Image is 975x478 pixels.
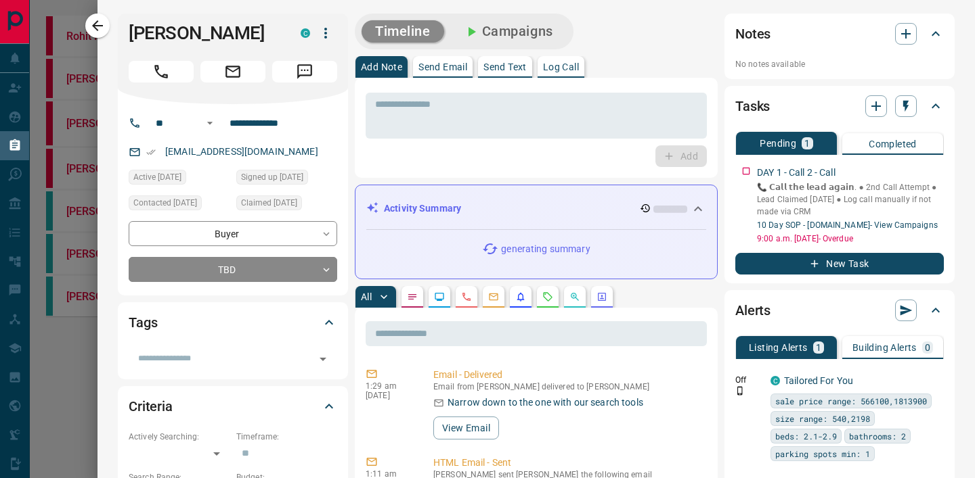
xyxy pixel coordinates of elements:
span: Claimed [DATE] [241,196,297,210]
svg: Opportunities [569,291,580,302]
div: Buyer [129,221,337,246]
span: Signed up [DATE] [241,170,303,184]
span: Active [DATE] [133,170,181,184]
p: 1 [816,343,821,352]
div: Tue Oct 07 2025 [236,195,337,214]
div: Tasks [735,90,944,122]
p: 1 [804,139,810,148]
div: Activity Summary [366,196,706,221]
svg: Notes [407,291,418,302]
div: condos.ca [771,376,780,385]
h2: Criteria [129,396,173,417]
div: condos.ca [301,28,310,38]
p: 1:29 am [366,381,413,391]
h1: [PERSON_NAME] [129,22,280,44]
button: View Email [433,416,499,439]
span: Email [200,61,265,82]
p: [DATE] [366,391,413,400]
span: parking spots min: 1 [775,447,870,460]
a: 10 Day SOP - [DOMAIN_NAME]- View Campaigns [757,220,938,230]
p: Email - Delivered [433,368,701,382]
div: Notes [735,18,944,50]
h2: Notes [735,23,771,45]
button: New Task [735,253,944,274]
p: Log Call [543,62,579,72]
div: TBD [129,257,337,282]
p: Send Email [418,62,467,72]
svg: Lead Browsing Activity [434,291,445,302]
div: Criteria [129,390,337,423]
p: 0 [925,343,930,352]
a: Tailored For You [784,375,853,386]
p: Activity Summary [384,201,461,216]
span: sale price range: 566100,1813900 [775,394,927,408]
div: Alerts [735,294,944,327]
span: Message [272,61,337,82]
div: Tags [129,306,337,339]
span: Call [129,61,194,82]
span: Contacted [DATE] [133,196,197,210]
p: Building Alerts [852,343,917,352]
p: Completed [869,139,917,149]
div: Wed Oct 08 2025 [129,170,230,189]
svg: Emails [488,291,499,302]
p: HTML Email - Sent [433,456,701,470]
p: No notes available [735,58,944,70]
svg: Push Notification Only [735,386,745,396]
h2: Alerts [735,300,771,321]
h2: Tasks [735,95,770,117]
div: Wed Oct 08 2025 [129,195,230,214]
svg: Listing Alerts [515,291,526,302]
p: Actively Searching: [129,431,230,443]
p: Add Note [361,62,402,72]
svg: Email Verified [146,147,156,157]
button: Open [313,350,332,368]
p: All [361,292,372,302]
p: Email from [PERSON_NAME] delivered to [PERSON_NAME] [433,382,701,391]
p: Send Text [483,62,527,72]
p: Narrow down to the one with our search tools [448,396,643,410]
p: generating summary [501,242,590,256]
p: 📞 𝗖𝗮𝗹𝗹 𝘁𝗵𝗲 𝗹𝗲𝗮𝗱 𝗮𝗴𝗮𝗶𝗻. ● 2nd Call Attempt ● Lead Claimed [DATE] ‎● Log call manually if not made ... [757,181,944,218]
h2: Tags [129,312,157,333]
button: Timeline [362,20,444,43]
span: bathrooms: 2 [849,429,906,443]
p: DAY 1 - Call 2 - Call [757,166,836,180]
svg: Requests [542,291,553,302]
p: Off [735,374,762,386]
svg: Calls [461,291,472,302]
button: Open [202,115,218,131]
svg: Agent Actions [597,291,607,302]
p: 9:00 a.m. [DATE] - Overdue [757,233,944,245]
span: beds: 2.1-2.9 [775,429,837,443]
span: size range: 540,2198 [775,412,870,425]
a: [EMAIL_ADDRESS][DOMAIN_NAME] [165,146,318,157]
button: Campaigns [450,20,567,43]
div: Tue Oct 07 2025 [236,170,337,189]
p: Listing Alerts [749,343,808,352]
p: Timeframe: [236,431,337,443]
p: Pending [760,139,796,148]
